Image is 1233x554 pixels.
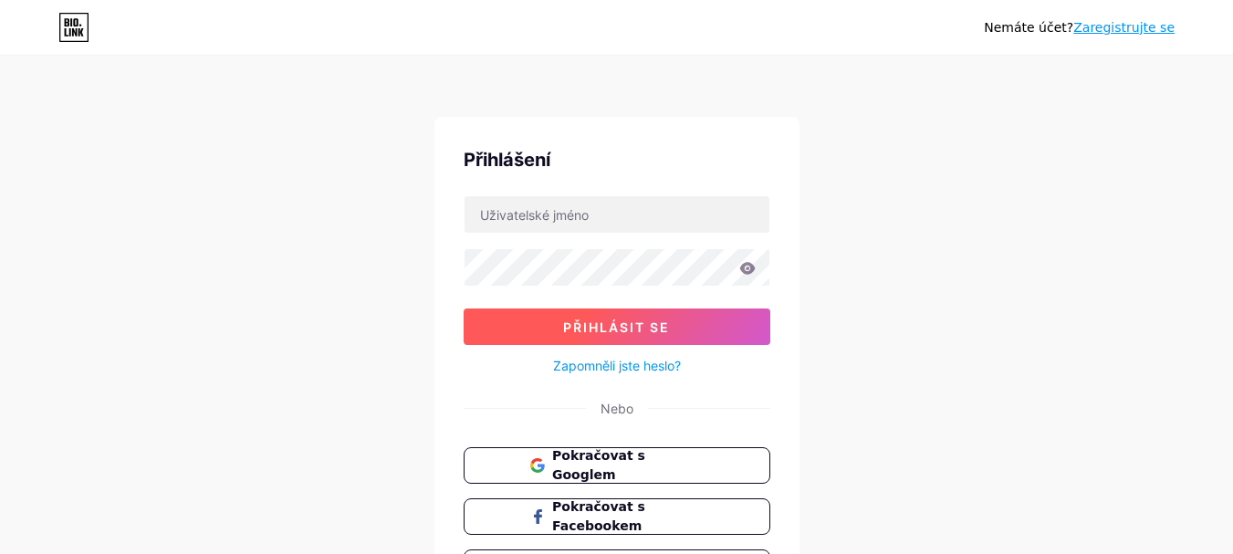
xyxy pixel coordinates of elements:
[553,356,681,375] a: Zapomněli jste heslo?
[563,319,670,335] font: Přihlásit se
[465,196,769,233] input: Uživatelské jméno
[464,447,770,484] button: Pokračovat s Googlem
[552,448,645,482] font: Pokračovat s Googlem
[1073,20,1175,35] a: Zaregistrujte se
[601,401,633,416] font: Nebo
[553,358,681,373] font: Zapomněli jste heslo?
[984,20,1073,35] font: Nemáte účet?
[464,149,550,171] font: Přihlášení
[464,308,770,345] button: Přihlásit se
[464,498,770,535] button: Pokračovat s Facebookem
[552,499,645,533] font: Pokračovat s Facebookem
